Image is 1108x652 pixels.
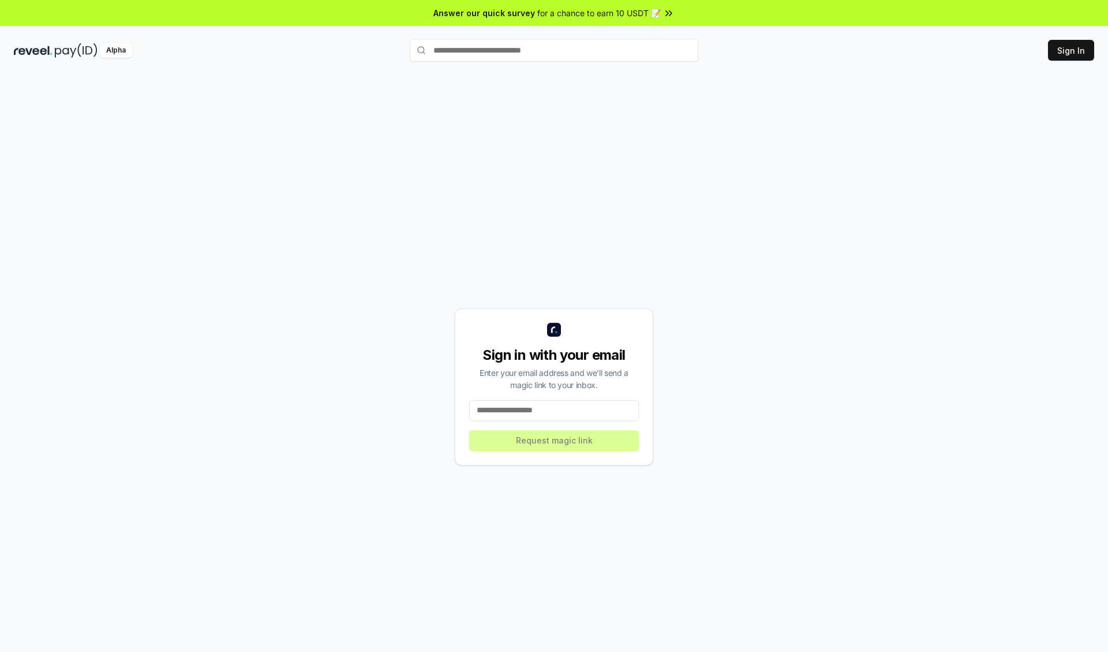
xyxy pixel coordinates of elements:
img: pay_id [55,43,98,58]
img: reveel_dark [14,43,53,58]
span: for a chance to earn 10 USDT 📝 [537,7,661,19]
span: Answer our quick survey [433,7,535,19]
button: Sign In [1048,40,1094,61]
img: logo_small [547,323,561,337]
div: Alpha [100,43,132,58]
div: Sign in with your email [469,346,639,364]
div: Enter your email address and we’ll send a magic link to your inbox. [469,367,639,391]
